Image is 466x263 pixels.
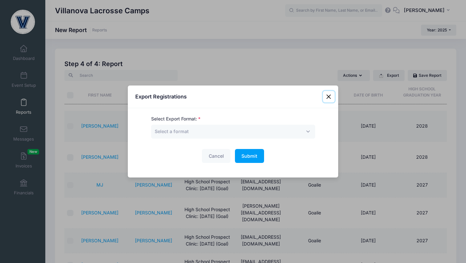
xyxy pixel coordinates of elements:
button: Cancel [202,149,230,163]
span: Select a format [151,125,315,139]
label: Select Export Format: [151,116,201,122]
button: Submit [235,149,264,163]
button: Close [323,91,335,103]
span: Select a format [155,129,189,134]
span: Submit [241,153,257,159]
span: Select a format [155,128,189,135]
h4: Export Registrations [135,93,187,100]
